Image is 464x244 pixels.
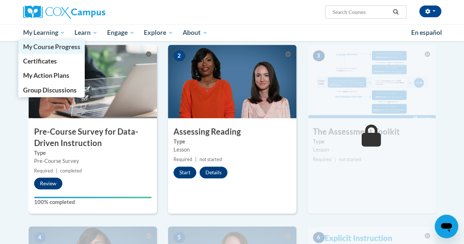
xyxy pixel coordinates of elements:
[70,24,102,41] a: Learn
[419,6,441,17] button: Account Settings
[307,45,436,118] img: Course Image
[29,45,157,118] img: Course Image
[332,8,390,17] input: Search Courses
[392,10,399,15] i: 
[34,178,62,189] button: Review
[144,28,173,37] span: Explore
[173,157,192,162] span: Required
[74,28,98,37] span: Learn
[34,149,151,157] label: Type
[195,157,197,162] span: |
[339,157,361,162] span: not started
[29,126,157,149] h3: Pre-Course Survey for Data-Driven Instruction
[200,167,227,178] button: Details
[200,157,222,162] span: not started
[173,50,185,61] span: 2
[102,24,139,41] a: Engage
[23,57,56,65] span: Certificates
[18,24,447,41] div: Main menu
[390,8,401,17] button: Search
[406,25,447,40] a: En español
[173,167,196,178] button: Start
[313,232,325,243] span: 6
[313,138,430,146] label: Type
[313,157,332,162] span: Required
[60,168,82,174] span: completed
[18,40,85,54] a: My Course Progress
[335,157,336,162] span: |
[23,72,69,79] span: My Action Plans
[34,168,53,174] span: Required
[23,43,80,51] span: My Course Progress
[173,146,291,154] div: Lesson
[34,157,151,165] div: Pre-Course Survey
[23,6,155,19] a: Cox Campus
[173,232,185,243] span: 5
[107,28,135,37] span: Engage
[168,45,296,118] img: Course Image
[18,24,70,41] a: My Learning
[56,168,57,174] span: |
[23,28,65,37] span: My Learning
[183,28,208,37] span: About
[18,68,85,83] a: My Action Plans
[34,232,46,243] span: 4
[34,197,151,198] div: Your progress
[313,146,430,154] div: Lesson
[18,54,85,68] a: Certificates
[307,126,436,138] h3: The Assessment Toolkit
[18,83,85,97] a: Group Discussions
[23,6,105,19] img: Cox Campus
[139,24,178,41] a: Explore
[173,138,291,146] label: Type
[168,126,296,138] h3: Assessing Reading
[411,29,442,36] span: En español
[313,50,325,61] span: 3
[178,24,212,41] a: About
[23,86,76,94] span: Group Discussions
[435,215,458,238] iframe: Button to launch messaging window
[34,198,151,206] label: 100% completed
